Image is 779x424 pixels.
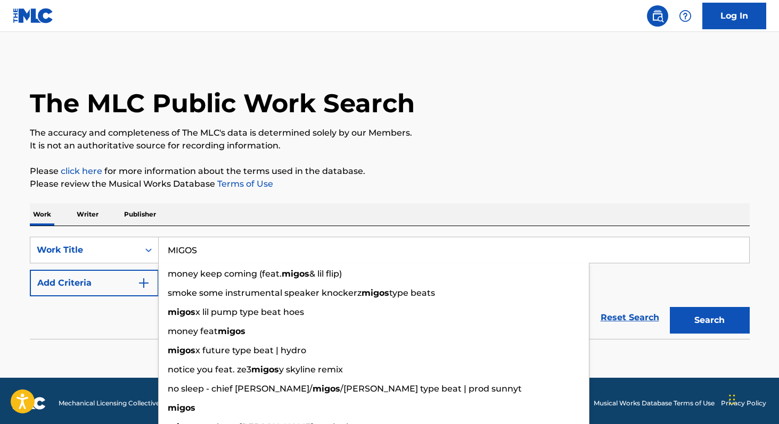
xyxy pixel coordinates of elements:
[121,203,159,226] p: Publisher
[30,139,750,152] p: It is not an authoritative source for recording information.
[195,307,304,317] span: x lil pump type beat hoes
[168,269,282,279] span: money keep coming (feat.
[313,384,340,394] strong: migos
[168,345,195,355] strong: migos
[726,373,779,424] iframe: Chat Widget
[137,277,150,289] img: 9d2ae6d4665cec9f34b9.svg
[30,270,159,296] button: Add Criteria
[13,8,54,23] img: MLC Logo
[651,10,664,22] img: search
[702,3,766,29] a: Log In
[168,326,218,336] span: money feat
[168,384,313,394] span: no sleep - chief [PERSON_NAME]/
[30,178,750,190] p: Please review the Musical Works Database
[729,384,735,415] div: Arrastar
[59,398,182,408] span: Mechanical Licensing Collective © 2025
[168,364,251,375] span: notice you feat. ze3
[195,345,306,355] span: x future type beat | hydro
[37,244,133,256] div: Work Title
[679,10,692,22] img: help
[726,373,779,424] div: Widget de chat
[30,165,750,178] p: Please for more information about the terms used in the database.
[218,326,245,336] strong: migos
[30,237,750,339] form: Search Form
[30,87,415,119] h1: The MLC Public Work Search
[647,5,668,27] a: Public Search
[168,307,195,317] strong: migos
[251,364,279,375] strong: migos
[30,203,54,226] p: Work
[279,364,343,375] span: y skyline remix
[215,179,273,189] a: Terms of Use
[721,398,766,408] a: Privacy Policy
[309,269,342,279] span: & lil flip)
[30,127,750,139] p: The accuracy and completeness of The MLC's data is determined solely by our Members.
[73,203,102,226] p: Writer
[168,288,362,298] span: smoke some instrumental speaker knockerz
[675,5,696,27] div: Help
[61,166,102,176] a: click here
[340,384,522,394] span: /[PERSON_NAME] type beat | prod sunnyt
[389,288,435,298] span: type beats
[670,307,750,334] button: Search
[168,403,195,413] strong: migos
[595,306,665,329] a: Reset Search
[594,398,715,408] a: Musical Works Database Terms of Use
[282,269,309,279] strong: migos
[362,288,389,298] strong: migos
